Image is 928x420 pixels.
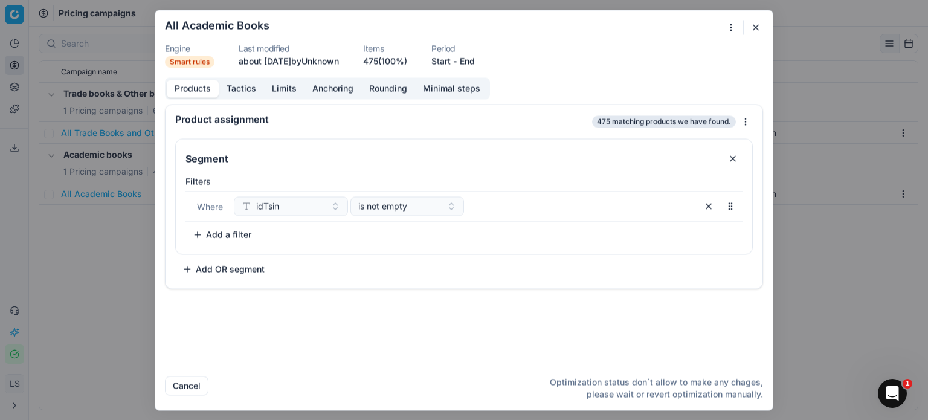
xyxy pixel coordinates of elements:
button: Anchoring [304,80,361,97]
div: Product assignment [175,114,590,124]
button: End [460,55,475,67]
button: Add a filter [185,225,259,244]
button: Cancel [165,376,208,395]
button: Products [167,80,219,97]
span: is not empty [358,200,407,212]
a: 475(100%) [363,55,407,67]
button: Rounding [361,80,415,97]
span: Smart rules [165,56,214,68]
button: Minimal steps [415,80,488,97]
span: Where [197,201,223,212]
button: Tactics [219,80,264,97]
span: about [DATE] by Unknown [239,56,339,66]
label: Filters [185,175,743,187]
p: Optimization status don`t allow to make any chages, please wait or revert optimization manually. [531,376,763,400]
h2: All Academic Books [165,20,269,31]
dt: Engine [165,44,214,53]
span: 475 matching products we have found. [592,115,736,128]
span: idTsin [256,200,279,212]
button: Start [431,55,451,67]
input: Segment [183,149,718,168]
button: Add OR segment [175,259,272,279]
button: Limits [264,80,304,97]
dt: Items [363,44,407,53]
dt: Period [431,44,475,53]
iframe: Intercom live chat [878,379,907,408]
dt: Last modified [239,44,339,53]
span: - [453,55,457,67]
span: 1 [903,379,912,389]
